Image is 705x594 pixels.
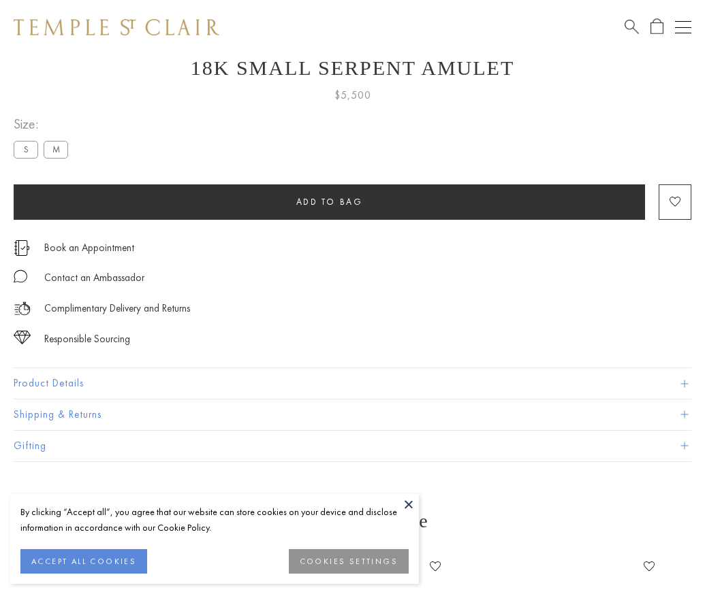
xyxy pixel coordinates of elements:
button: Add to bag [14,184,645,220]
a: Search [625,18,639,35]
div: By clicking “Accept all”, you agree that our website can store cookies on your device and disclos... [20,504,409,535]
button: Open navigation [675,19,691,35]
h1: 18K Small Serpent Amulet [14,56,691,80]
img: MessageIcon-01_2.svg [14,269,27,283]
img: icon_delivery.svg [14,300,31,317]
span: Add to bag [296,196,363,208]
img: icon_appointment.svg [14,240,30,256]
img: Temple St. Clair [14,19,219,35]
label: S [14,141,38,158]
a: Open Shopping Bag [651,18,663,35]
button: ACCEPT ALL COOKIES [20,549,147,574]
button: Gifting [14,431,691,461]
label: M [44,141,68,158]
button: Shipping & Returns [14,399,691,430]
span: Size: [14,113,74,135]
div: Responsible Sourcing [44,331,130,348]
a: Book an Appointment [44,240,134,255]
div: Contact an Ambassador [44,269,144,286]
button: Product Details [14,368,691,399]
span: $5,500 [334,86,371,104]
button: COOKIES SETTINGS [289,549,409,574]
p: Complimentary Delivery and Returns [44,300,190,317]
img: icon_sourcing.svg [14,331,31,344]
